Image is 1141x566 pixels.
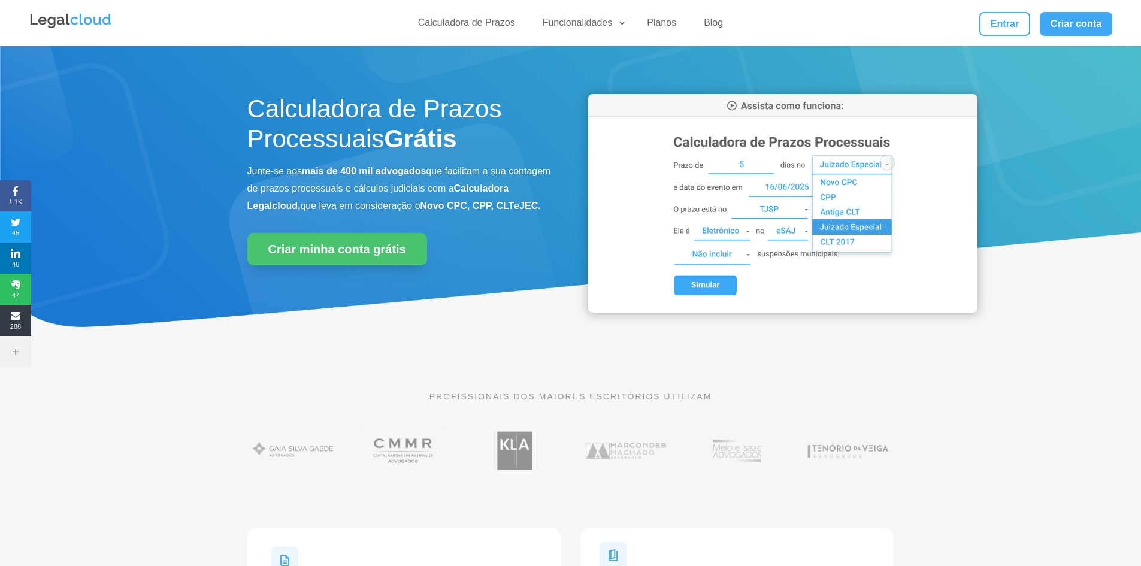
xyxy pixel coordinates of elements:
img: Tenório da Veiga Advogados [802,425,894,476]
strong: Grátis [384,125,456,153]
a: Funcionalidades [535,17,627,34]
b: JEC. [519,201,541,211]
img: Marcondes Machado Advogados utilizam a Legalcloud [580,425,672,476]
b: mais de 400 mil advogados [302,166,426,176]
h1: Calculadora de Prazos Processuais [247,94,553,161]
a: Criar minha conta grátis [247,233,427,265]
img: Koury Lopes Advogados [469,425,561,476]
img: Gaia Silva Gaede Advogados Associados [247,425,339,476]
a: Calculadora de Prazos Processuais da Legalcloud [588,304,977,314]
a: Criar conta [1040,12,1113,36]
img: Costa Martins Meira Rinaldi Advogados [358,425,450,476]
img: Legalcloud Logo [29,12,113,30]
p: Junte-se aos que facilitam a sua contagem de prazos processuais e cálculos judiciais com a que le... [247,163,553,214]
a: Entrar [979,12,1030,36]
a: Logo da Legalcloud [29,22,113,32]
b: Novo CPC, CPP, CLT [420,201,514,211]
a: Planos [640,17,683,34]
a: Blog [697,17,730,34]
p: PROFISSIONAIS DOS MAIORES ESCRITÓRIOS UTILIZAM [247,390,894,403]
img: Calculadora de Prazos Processuais da Legalcloud [588,94,977,313]
a: Calculadora de Prazos [411,17,522,34]
img: Profissionais do escritório Melo e Isaac Advogados utilizam a Legalcloud [691,425,783,476]
b: Calculadora Legalcloud, [247,183,509,211]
